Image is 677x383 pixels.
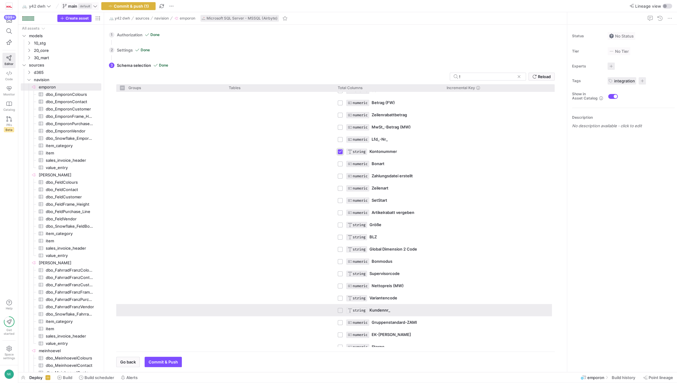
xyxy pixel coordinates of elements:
span: item​​​​​​​​​ [46,237,94,244]
button: Go back [116,357,140,367]
div: Press SPACE to select this row. [21,222,101,230]
button: Point lineage [640,372,676,383]
span: NUMERIC [353,211,368,215]
a: Monitor [2,83,16,99]
button: 🚲y42 dwh [21,2,52,10]
span: Catalog [3,108,15,111]
div: Storno [372,341,384,353]
span: y42 dwh [115,16,130,20]
span: main [68,4,77,9]
div: Press SPACE to select this row. [116,328,552,341]
a: dbo_FahrradFranzCustomer​​​​​​​​​ [21,281,101,288]
button: Build history [609,372,639,383]
span: Incremental Key [447,86,475,90]
span: dbo_FeldPurchase_Line​​​​​​​​​ [46,208,94,215]
div: Press SPACE to deselect this row. [116,145,552,157]
button: Reload [528,73,555,81]
p: No description available - click to edit [572,123,675,128]
span: dbo_MeinhoevelColours​​​​​​​​​ [46,355,94,362]
a: item_category​​​​​​​​​ [21,142,101,149]
a: dbo_EmporonFrame_Height​​​​​​​​​ [21,113,101,120]
div: Betrag (FW) [372,97,395,109]
span: default [78,4,92,9]
a: dbo_Snowflake_FeldBonzeile​​​​​​​​​ [21,222,101,230]
span: dbo_FahrradFranzCustomer​​​​​​​​​ [46,281,94,288]
div: All assets [22,26,40,31]
div: Press SPACE to select this row. [116,206,552,219]
span: dbo_EmporonColours​​​​​​​​​ [46,91,94,98]
a: dbo_FeldContact​​​​​​​​​ [21,186,101,193]
div: Press SPACE to select this row. [116,170,552,182]
div: Press SPACE to select this row. [116,219,552,231]
span: STRING [353,308,366,313]
button: Build scheduler [76,372,117,383]
div: Press SPACE to select this row. [116,280,552,292]
span: Show in Asset Catalog [572,92,598,100]
div: Press SPACE to select this row. [116,255,552,267]
div: Press SPACE to select this row. [21,237,101,244]
a: emporon​​​​​​​​ [21,83,101,91]
span: NUMERIC [353,345,368,349]
a: dbo_Snowflake_FahrradFranzBonzeile​​​​​​​​​ [21,310,101,318]
span: Tags [572,79,603,83]
div: Bonmodus [372,255,392,267]
a: dbo_EmporonCustomer​​​​​​​​​ [21,105,101,113]
span: emporon​​​​​​​​ [39,84,100,91]
img: No status [609,34,614,38]
div: Press SPACE to select this row. [21,32,101,39]
a: dbo_EmporonColours​​​​​​​​​ [21,91,101,98]
span: 🚲 [109,16,113,20]
span: item_category​​​​​​​​​ [46,230,94,237]
div: Press SPACE to select this row. [21,39,101,47]
span: NUMERIC [353,333,368,337]
div: Press SPACE to select this row. [21,310,101,318]
div: Supervisorcode [369,268,400,280]
input: Search for tables or columns [459,74,515,79]
div: Zeilenrabattbetrag [372,109,407,121]
span: dbo_FeldFrame_Height​​​​​​​​​ [46,201,94,208]
span: dbo_FahrradFranzPurchase_Line​​​​​​​​​ [46,296,94,303]
span: d365 [34,69,100,76]
div: Press SPACE to select this row. [116,267,552,280]
div: Press SPACE to select this row. [21,208,101,215]
span: STRING [353,272,366,276]
a: meinhoevel​​​​​​​​ [21,347,101,354]
div: Press SPACE to select this row. [21,266,101,274]
a: dbo_FahrradFranzColours​​​​​​​​​ [21,266,101,274]
a: dbo_Snowflake_EmporonBonzeile​​​​​​​​​ [21,135,101,142]
span: dbo_MeinhoevelContact​​​​​​​​​ [46,362,94,369]
div: Press SPACE to select this row. [21,303,101,310]
a: Code [2,68,16,83]
span: NUMERIC [353,284,368,288]
span: [PERSON_NAME]​​​​​​​​ [39,259,100,266]
div: Press SPACE to select this row. [116,304,552,316]
span: No Tier [609,49,629,54]
span: Beta [4,127,14,132]
span: Lineage view [635,4,661,9]
button: Getstarted [2,314,16,338]
a: [PERSON_NAME]​​​​​​​​ [21,259,101,266]
span: emporon [587,375,604,380]
div: Kontonummer [369,146,397,157]
div: Press SPACE to select this row. [116,157,552,170]
span: item​​​​​​​​​ [46,150,94,157]
div: Press SPACE to select this row. [21,54,101,61]
img: https://storage.googleapis.com/y42-prod-data-exchange/images/oGOSqxDdlQtxIPYJfiHrUWhjI5fT83rRj0ID... [6,3,12,9]
div: SetStart [372,194,387,206]
div: Gruppenstandard-ZAMI [372,316,417,328]
span: dbo_Snowflake_FeldBonzeile​​​​​​​​​ [46,223,94,230]
img: No tier [609,49,614,54]
a: dbo_FeldCustomer​​​​​​​​​ [21,193,101,201]
span: dbo_Snowflake_FahrradFranzBonzeile​​​​​​​​​ [46,311,94,318]
a: dbo_FahrradFranzVendor​​​​​​​​​ [21,303,101,310]
span: NUMERIC [353,198,368,203]
a: [PERSON_NAME]​​​​​​​​ [21,171,101,179]
span: NUMERIC [353,320,368,325]
div: Press SPACE to select this row. [116,292,552,304]
span: dbo_FahrradFranzVendor​​​​​​​​​ [46,303,94,310]
div: Press SPACE to select this row. [21,98,101,105]
span: Alerts [126,375,138,380]
span: models [29,32,100,39]
a: Catalog [2,99,16,114]
button: Create asset [57,15,92,22]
